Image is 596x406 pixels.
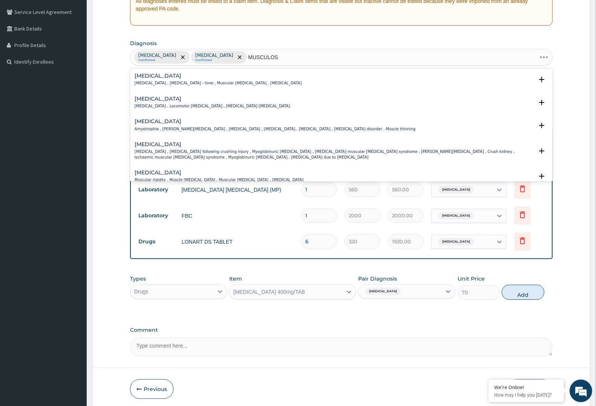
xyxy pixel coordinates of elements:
h4: [MEDICAL_DATA] [135,170,303,176]
label: Diagnosis [130,40,157,47]
td: Drugs [135,235,178,249]
label: Item [229,275,242,282]
span: [MEDICAL_DATA] [438,238,474,246]
div: [MEDICAL_DATA] 400mg/TAB [233,288,305,296]
span: [MEDICAL_DATA] [365,288,401,295]
i: open select status [537,121,546,130]
i: open select status [537,147,546,156]
label: Unit Price [458,275,485,282]
span: remove selection option [236,54,243,61]
i: open select status [537,172,546,181]
div: Chat with us now [39,42,127,52]
i: open select status [537,98,546,107]
label: Comment [130,327,553,333]
div: We're Online! [494,384,558,391]
small: Confirmed [195,58,233,62]
button: Add [502,285,544,300]
small: Confirmed [138,58,176,62]
h4: [MEDICAL_DATA] [135,119,415,124]
p: [MEDICAL_DATA] , Locomotor [MEDICAL_DATA] , [MEDICAL_DATA] [MEDICAL_DATA] [135,104,290,109]
td: [MEDICAL_DATA] [MEDICAL_DATA] (MP) [178,182,297,197]
i: open select status [537,75,546,84]
span: We're online! [44,95,104,171]
td: LONART DS TABLET [178,234,297,249]
textarea: Type your message and hit 'Enter' [4,206,144,232]
label: Pair Diagnosis [358,275,397,282]
h4: [MEDICAL_DATA] [135,96,290,102]
p: How may I help you today? [494,392,558,398]
img: d_794563401_company_1708531726252_794563401 [14,38,31,56]
h4: [MEDICAL_DATA] [135,73,302,79]
td: FBC [178,208,297,223]
button: Previous [130,379,173,399]
p: [MEDICAL_DATA] , [MEDICAL_DATA] following crushing injury , Myoglobinuric [MEDICAL_DATA] , [MEDIC... [135,149,533,160]
p: [MEDICAL_DATA] [138,52,176,58]
td: Laboratory [135,183,178,197]
div: Minimize live chat window [124,4,142,22]
span: [MEDICAL_DATA] [438,212,474,220]
p: Amyotrophia , [PERSON_NAME][MEDICAL_DATA] , [MEDICAL_DATA] , [MEDICAL_DATA] , [MEDICAL_DATA] , [M... [135,127,415,132]
div: Drugs [134,288,148,295]
span: [MEDICAL_DATA] [438,186,474,194]
p: [MEDICAL_DATA] [195,52,233,58]
label: Types [130,276,146,282]
p: Muscular rigidity , Muscle [MEDICAL_DATA] , Muscular [MEDICAL_DATA] , [MEDICAL_DATA] [135,177,303,183]
td: Laboratory [135,209,178,223]
h4: [MEDICAL_DATA] [135,142,533,147]
span: remove selection option [179,54,186,61]
p: [MEDICAL_DATA] , [MEDICAL_DATA] - tone , Muscular [MEDICAL_DATA] , [MEDICAL_DATA] [135,81,302,86]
